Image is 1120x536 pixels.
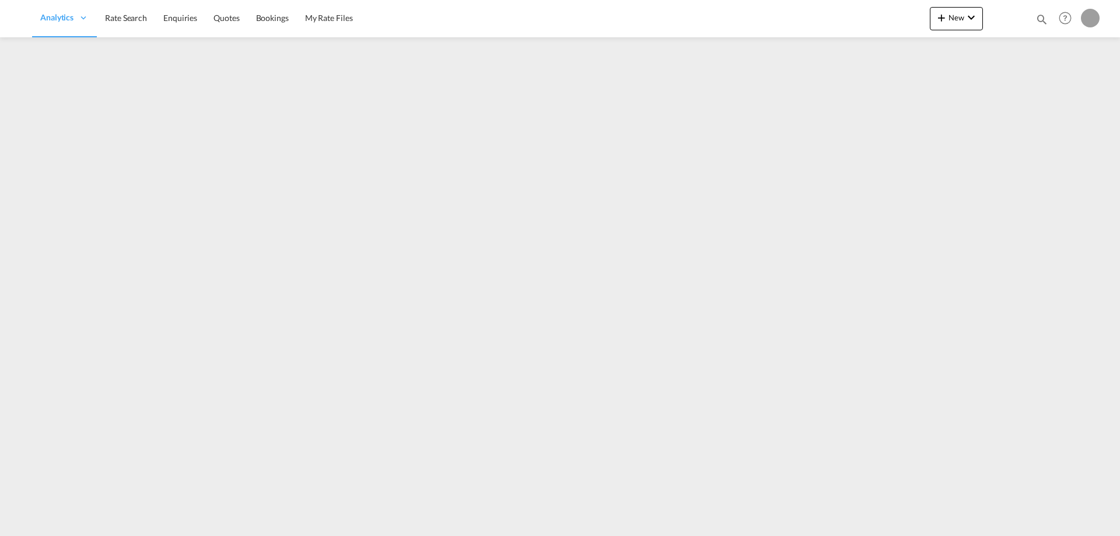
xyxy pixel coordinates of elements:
span: Analytics [40,12,73,23]
span: My Rate Files [305,13,353,23]
span: New [935,13,978,22]
span: Bookings [256,13,289,23]
span: Rate Search [105,13,147,23]
span: Enquiries [163,13,197,23]
button: icon-plus 400-fgNewicon-chevron-down [930,7,983,30]
div: Help [1055,8,1081,29]
div: icon-magnify [1035,13,1048,30]
md-icon: icon-plus 400-fg [935,10,949,24]
span: Quotes [213,13,239,23]
span: Help [1055,8,1075,28]
md-icon: icon-magnify [1035,13,1048,26]
md-icon: icon-chevron-down [964,10,978,24]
